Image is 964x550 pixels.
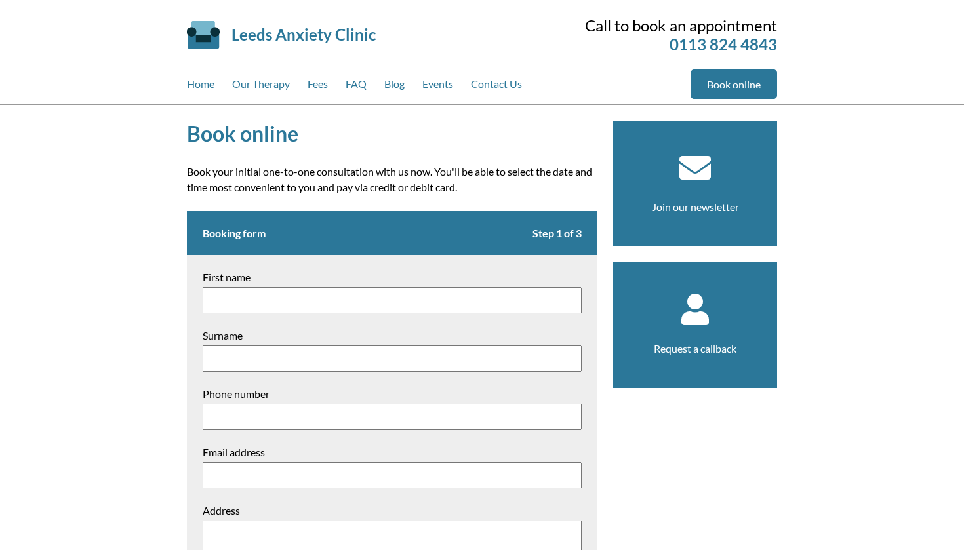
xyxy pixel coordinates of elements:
[670,35,777,54] a: 0113 824 4843
[203,387,582,400] label: Phone number
[232,69,290,104] a: Our Therapy
[187,164,597,195] p: Book your initial one-to-one consultation with us now. You'll be able to select the date and time...
[471,69,522,104] a: Contact Us
[187,211,597,255] h2: Booking form
[384,69,405,104] a: Blog
[308,69,328,104] a: Fees
[203,271,582,283] label: First name
[652,201,739,213] a: Join our newsletter
[231,25,376,44] a: Leeds Anxiety Clinic
[654,342,736,355] a: Request a callback
[203,446,582,458] label: Email address
[346,69,367,104] a: FAQ
[187,69,214,104] a: Home
[203,504,582,517] label: Address
[691,69,777,99] a: Book online
[422,69,453,104] a: Events
[203,329,582,342] label: Surname
[187,121,597,146] h1: Book online
[532,227,582,239] span: Step 1 of 3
